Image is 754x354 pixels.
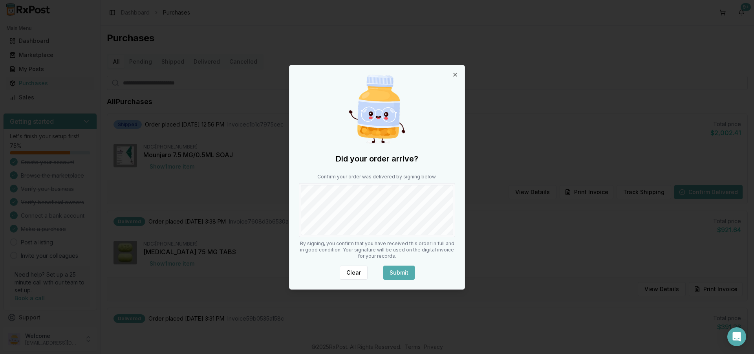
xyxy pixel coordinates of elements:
p: Confirm your order was delivered by signing below. [299,174,455,180]
h2: Did your order arrive? [299,153,455,164]
button: Clear [340,266,368,280]
p: By signing, you confirm that you have received this order in full and in good condition. Your sig... [299,240,455,259]
img: Happy Pill Bottle [339,72,415,147]
button: Submit [383,266,415,280]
